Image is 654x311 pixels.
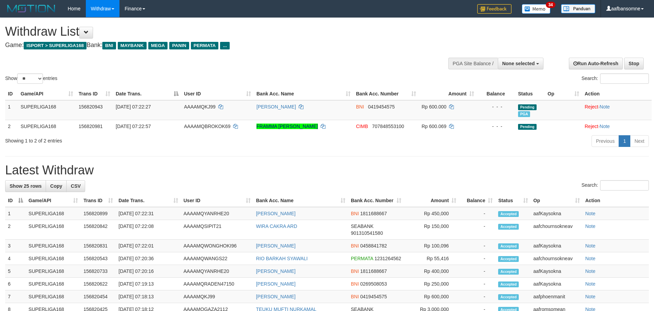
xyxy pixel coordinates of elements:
td: · [582,100,652,120]
td: SUPERLIGA168 [26,207,81,220]
a: Next [630,135,649,147]
img: panduan.png [561,4,595,13]
td: 5 [5,265,26,278]
td: [DATE] 07:22:08 [116,220,181,240]
td: 156820454 [81,290,116,303]
a: WIRA CAKRA ARD [256,223,297,229]
td: - [459,290,495,303]
td: AAAAMQYANRHE20 [181,265,253,278]
th: ID: activate to sort column descending [5,194,26,207]
td: 156820543 [81,252,116,265]
span: [DATE] 07:22:57 [116,124,151,129]
th: User ID: activate to sort column ascending [181,194,253,207]
input: Search: [600,180,649,191]
td: aafKaysokna [531,207,583,220]
td: SUPERLIGA168 [18,100,76,120]
td: Rp 400,000 [404,265,459,278]
td: 6 [5,278,26,290]
td: SUPERLIGA168 [26,278,81,290]
td: Rp 450,000 [404,207,459,220]
a: Note [585,256,596,261]
span: 156820981 [79,124,103,129]
a: Note [585,268,596,274]
a: Note [600,124,610,129]
td: Rp 100,096 [404,240,459,252]
td: [DATE] 07:20:36 [116,252,181,265]
td: AAAAMQWANGS22 [181,252,253,265]
a: Note [585,223,596,229]
a: RIO BARKAH SYAWALI [256,256,308,261]
span: Copy 1231264562 to clipboard [375,256,401,261]
th: Op: activate to sort column ascending [531,194,583,207]
span: MEGA [148,42,168,49]
span: ... [220,42,229,49]
td: - [459,252,495,265]
td: [DATE] 07:22:01 [116,240,181,252]
span: Pending [518,104,537,110]
span: Pending [518,124,537,130]
a: Stop [624,58,644,69]
span: Rp 600.069 [422,124,446,129]
img: Feedback.jpg [477,4,512,14]
h1: Latest Withdraw [5,163,649,177]
a: Note [585,281,596,287]
div: Showing 1 to 2 of 2 entries [5,135,267,144]
td: [DATE] 07:18:13 [116,290,181,303]
a: [PERSON_NAME] [256,243,296,249]
button: None selected [498,58,543,69]
td: aafphoenmanit [531,290,583,303]
th: Bank Acc. Name: activate to sort column ascending [254,88,353,100]
td: [DATE] 07:22:31 [116,207,181,220]
span: Copy [50,183,62,189]
span: BNI [351,268,359,274]
td: AAAAMQKJ99 [181,290,253,303]
th: Op: activate to sort column ascending [545,88,582,100]
a: Copy [46,180,67,192]
span: [DATE] 07:22:27 [116,104,151,110]
td: 4 [5,252,26,265]
th: Status: activate to sort column ascending [495,194,530,207]
th: Game/API: activate to sort column ascending [26,194,81,207]
td: 7 [5,290,26,303]
img: MOTION_logo.png [5,3,57,14]
a: CSV [66,180,85,192]
th: Date Trans.: activate to sort column ascending [116,194,181,207]
span: 34 [546,2,555,8]
label: Search: [582,180,649,191]
td: 156820842 [81,220,116,240]
span: Copy 0419454575 to clipboard [368,104,395,110]
td: AAAAMQSIPIT21 [181,220,253,240]
a: [PERSON_NAME] [256,294,296,299]
a: Run Auto-Refresh [569,58,623,69]
td: [DATE] 07:19:13 [116,278,181,290]
span: PERMATA [351,256,373,261]
h4: Game: Bank: [5,42,429,49]
td: - [459,265,495,278]
a: [PERSON_NAME] [256,211,296,216]
td: - [459,278,495,290]
td: SUPERLIGA168 [26,265,81,278]
span: AAAAMQBROKOK69 [184,124,230,129]
td: 156820899 [81,207,116,220]
td: SUPERLIGA168 [26,220,81,240]
label: Search: [582,73,649,84]
td: aafKaysokna [531,265,583,278]
span: Copy 707848553100 to clipboard [372,124,404,129]
a: 1 [619,135,630,147]
th: Trans ID: activate to sort column ascending [81,194,116,207]
h1: Withdraw List [5,25,429,38]
td: SUPERLIGA168 [18,120,76,133]
td: SUPERLIGA168 [26,252,81,265]
a: Reject [585,104,598,110]
th: User ID: activate to sort column ascending [181,88,254,100]
td: [DATE] 07:20:16 [116,265,181,278]
span: Copy 0269508053 to clipboard [360,281,387,287]
span: Copy 0419454575 to clipboard [360,294,387,299]
span: AAAAMQKJ99 [184,104,216,110]
span: MAYBANK [118,42,147,49]
th: Balance: activate to sort column ascending [459,194,495,207]
th: Bank Acc. Number: activate to sort column ascending [353,88,419,100]
span: BNI [351,281,359,287]
a: Show 25 rows [5,180,46,192]
a: Reject [585,124,598,129]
